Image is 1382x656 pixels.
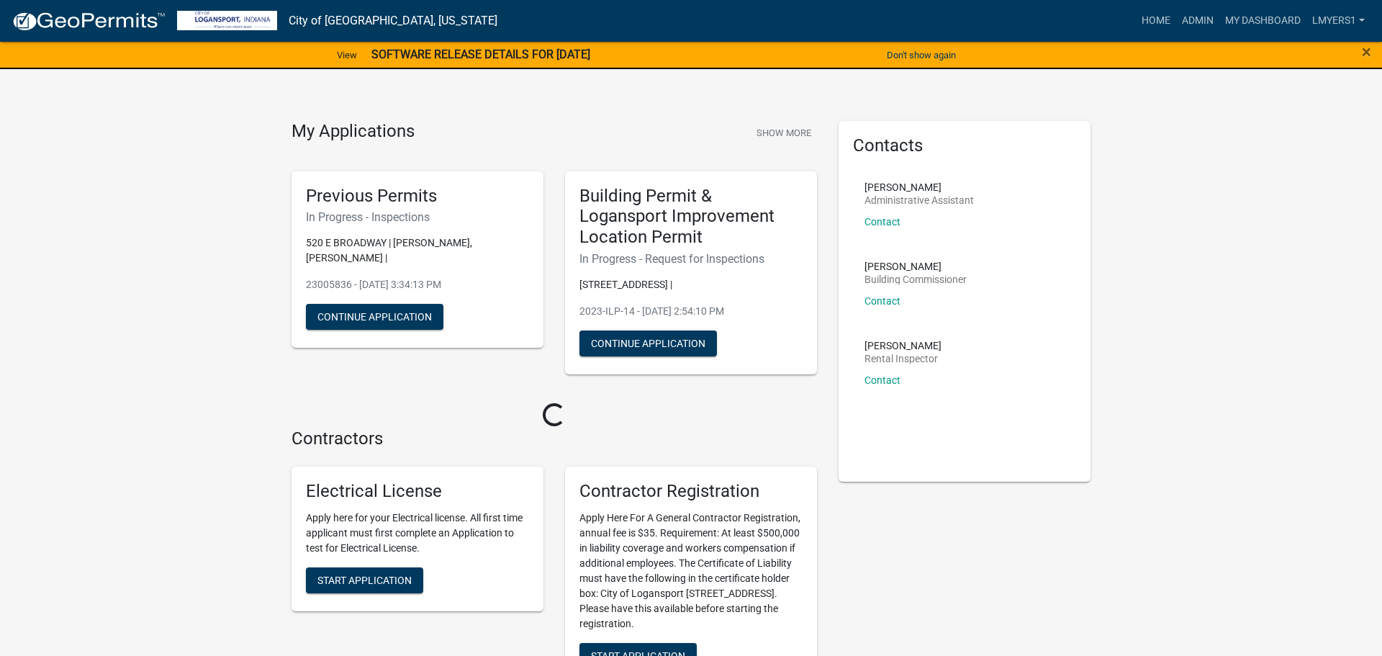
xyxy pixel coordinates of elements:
a: lmyers1 [1306,7,1370,35]
p: [STREET_ADDRESS] | [579,277,803,292]
p: Rental Inspector [864,354,941,364]
h5: Contacts [853,135,1076,156]
a: Contact [864,295,900,307]
p: 2023-ILP-14 - [DATE] 2:54:10 PM [579,304,803,319]
p: 520 E BROADWAY | [PERSON_NAME], [PERSON_NAME] | [306,235,529,266]
h4: Contractors [292,428,817,449]
p: [PERSON_NAME] [864,261,967,271]
h6: In Progress - Request for Inspections [579,252,803,266]
p: 23005836 - [DATE] 3:34:13 PM [306,277,529,292]
a: Contact [864,216,900,228]
p: Apply here for your Electrical license. All first time applicant must first complete an Applicati... [306,511,529,556]
strong: SOFTWARE RELEASE DETAILS FOR [DATE] [371,48,590,61]
span: × [1362,42,1371,62]
a: View [331,43,363,67]
p: [PERSON_NAME] [864,182,974,192]
h5: Building Permit & Logansport Improvement Location Permit [579,186,803,248]
h5: Electrical License [306,481,529,502]
img: City of Logansport, Indiana [177,11,277,30]
h6: In Progress - Inspections [306,210,529,224]
p: Apply Here For A General Contractor Registration, annual fee is $35. Requirement: At least $500,0... [579,511,803,632]
h4: My Applications [292,121,415,143]
a: City of [GEOGRAPHIC_DATA], [US_STATE] [289,9,497,33]
a: My Dashboard [1219,7,1306,35]
button: Start Application [306,567,423,593]
a: Home [1136,7,1176,35]
p: [PERSON_NAME] [864,341,941,351]
button: Continue Application [579,331,717,356]
button: Continue Application [306,304,443,330]
button: Close [1362,43,1371,60]
span: Start Application [317,574,412,585]
a: Admin [1176,7,1219,35]
button: Don't show again [881,43,962,67]
button: Show More [751,121,817,145]
p: Building Commissioner [864,274,967,284]
p: Administrative Assistant [864,195,974,205]
h5: Contractor Registration [579,481,803,502]
h5: Previous Permits [306,186,529,207]
a: Contact [864,374,900,386]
